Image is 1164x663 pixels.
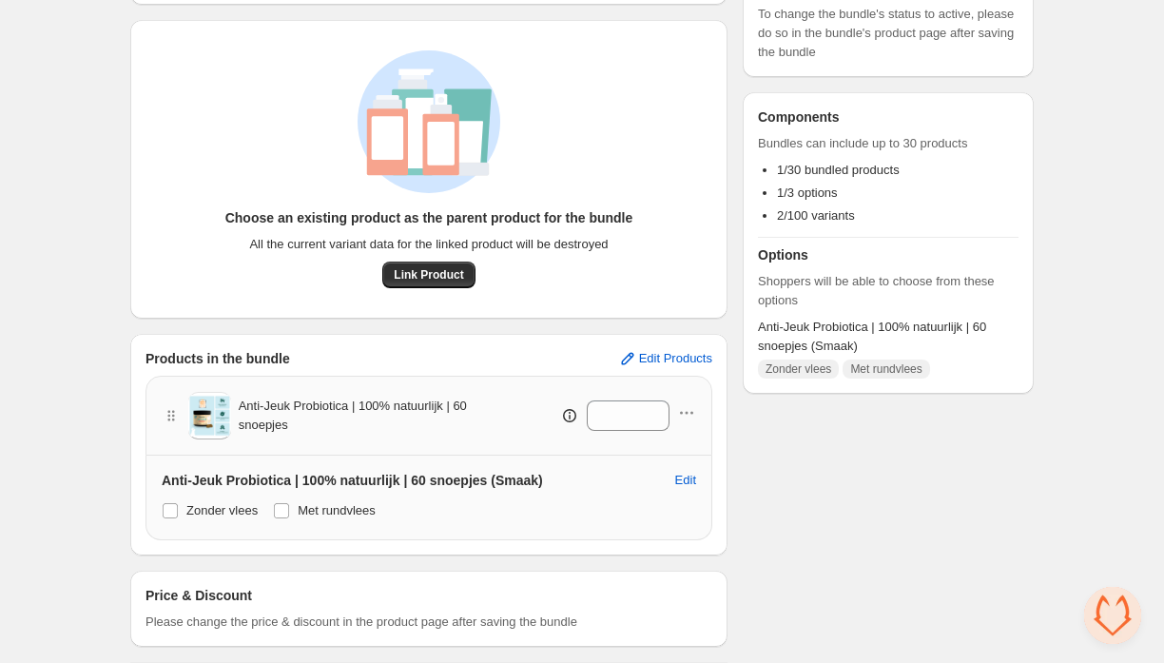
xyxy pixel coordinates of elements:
[145,349,290,368] h3: Products in the bundle
[639,351,712,366] span: Edit Products
[394,267,463,283] span: Link Product
[298,503,376,517] span: Met rundvlees
[766,361,831,377] span: Zonder vlees
[249,235,608,254] span: All the current variant data for the linked product will be destroyed
[382,262,475,288] button: Link Product
[777,185,838,200] span: 1/3 options
[188,395,231,438] img: Anti-Jeuk Probiotica | 100% natuurlijk | 60 snoepjes
[186,503,258,517] span: Zonder vlees
[758,272,1018,310] span: Shoppers will be able to choose from these options
[675,473,696,488] span: Edit
[758,134,1018,153] span: Bundles can include up to 30 products
[777,163,900,177] span: 1/30 bundled products
[162,471,543,490] h3: Anti-Jeuk Probiotica | 100% natuurlijk | 60 snoepjes (Smaak)
[145,613,577,632] span: Please change the price & discount in the product page after saving the bundle
[225,208,633,227] h3: Choose an existing product as the parent product for the bundle
[850,361,921,377] span: Met rundvlees
[758,318,1018,356] span: Anti-Jeuk Probiotica | 100% natuurlijk | 60 snoepjes (Smaak)
[758,245,1018,264] h3: Options
[758,107,840,127] h3: Components
[145,586,252,605] h3: Price & Discount
[777,208,855,223] span: 2/100 variants
[758,5,1018,62] span: To change the bundle's status to active, please do so in the bundle's product page after saving t...
[239,397,490,435] span: Anti-Jeuk Probiotica | 100% natuurlijk | 60 snoepjes
[664,465,708,496] button: Edit
[1084,587,1141,644] a: Open chat
[607,343,724,374] button: Edit Products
